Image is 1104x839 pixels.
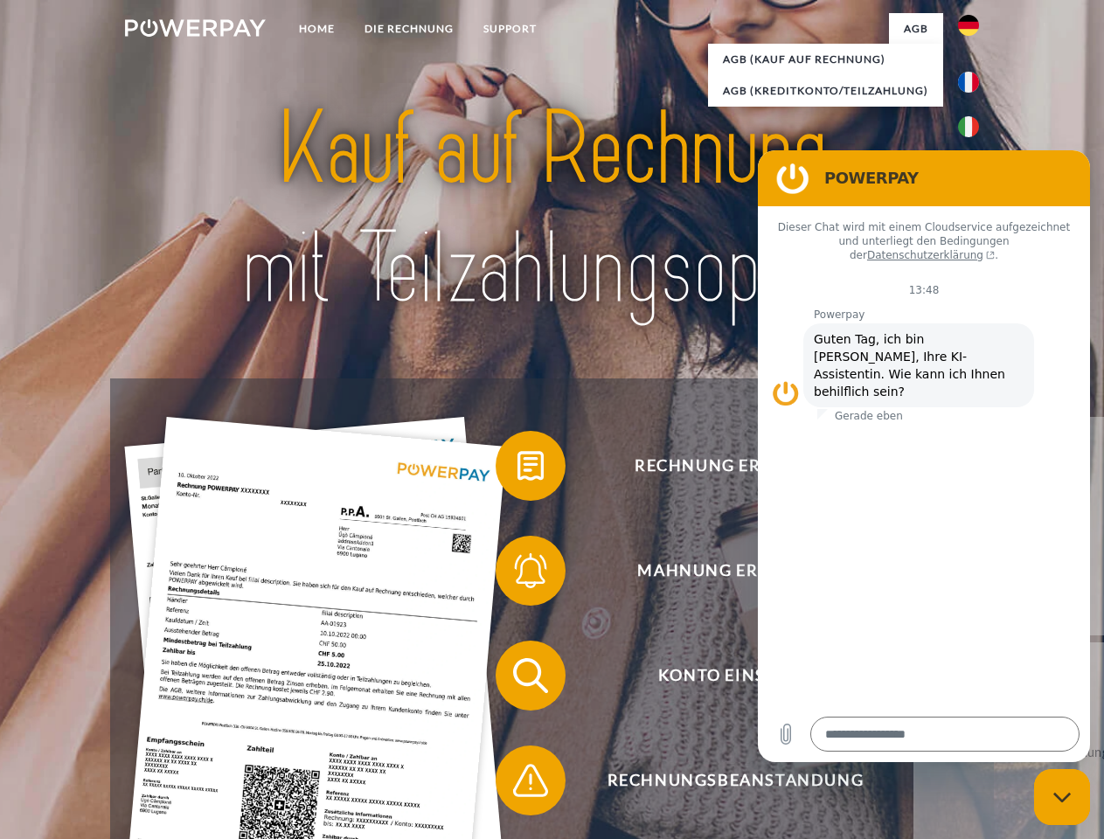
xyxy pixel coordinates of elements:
[509,654,552,697] img: qb_search.svg
[496,641,950,711] button: Konto einsehen
[350,13,469,45] a: DIE RECHNUNG
[958,72,979,93] img: fr
[521,641,949,711] span: Konto einsehen
[521,745,949,815] span: Rechnungsbeanstandung
[708,44,943,75] a: AGB (Kauf auf Rechnung)
[958,116,979,137] img: it
[509,759,552,802] img: qb_warning.svg
[167,84,937,335] img: title-powerpay_de.svg
[469,13,552,45] a: SUPPORT
[758,150,1090,762] iframe: Messaging-Fenster
[496,745,950,815] button: Rechnungsbeanstandung
[496,536,950,606] button: Mahnung erhalten?
[1034,769,1090,825] iframe: Schaltfläche zum Öffnen des Messaging-Fensters; Konversation läuft
[125,19,266,37] img: logo-powerpay-white.svg
[509,549,552,593] img: qb_bell.svg
[708,75,943,107] a: AGB (Kreditkonto/Teilzahlung)
[284,13,350,45] a: Home
[521,431,949,501] span: Rechnung erhalten?
[496,431,950,501] button: Rechnung erhalten?
[521,536,949,606] span: Mahnung erhalten?
[958,15,979,36] img: de
[509,444,552,488] img: qb_bill.svg
[889,13,943,45] a: agb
